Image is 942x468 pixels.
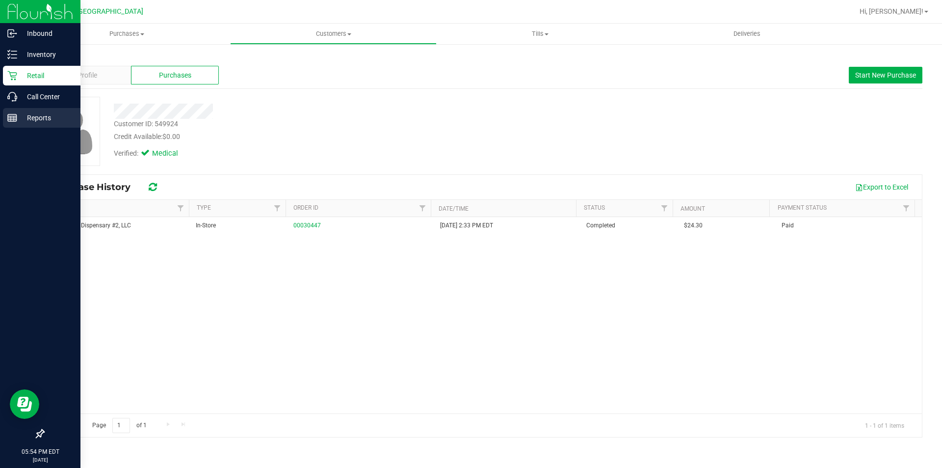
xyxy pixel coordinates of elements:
[162,133,180,140] span: $0.00
[84,418,155,433] span: Page of 1
[17,91,76,103] p: Call Center
[196,221,216,230] span: In-Store
[439,205,469,212] a: Date/Time
[57,7,143,16] span: GA2 - [GEOGRAPHIC_DATA]
[112,418,130,433] input: 1
[849,179,915,195] button: Export to Excel
[680,205,705,212] a: Amount
[173,200,189,217] a: Filter
[7,71,17,81] inline-svg: Retail
[17,70,76,82] p: Retail
[857,418,912,433] span: 1 - 1 of 1 items
[720,29,774,38] span: Deliveries
[644,24,850,44] a: Deliveries
[4,456,76,464] p: [DATE]
[114,119,178,129] div: Customer ID: 549924
[584,204,605,211] a: Status
[656,200,673,217] a: Filter
[17,28,76,39] p: Inbound
[7,28,17,38] inline-svg: Inbound
[782,221,794,230] span: Paid
[17,49,76,60] p: Inventory
[24,24,230,44] a: Purchases
[440,221,493,230] span: [DATE] 2:33 PM EDT
[684,221,703,230] span: $24.30
[855,71,916,79] span: Start New Purchase
[230,24,437,44] a: Customers
[437,24,643,44] a: Tills
[4,447,76,456] p: 05:54 PM EDT
[17,112,76,124] p: Reports
[7,113,17,123] inline-svg: Reports
[114,148,191,159] div: Verified:
[437,29,643,38] span: Tills
[586,221,615,230] span: Completed
[231,29,436,38] span: Customers
[114,132,546,142] div: Credit Available:
[415,200,431,217] a: Filter
[898,200,915,217] a: Filter
[152,148,191,159] span: Medical
[293,204,318,211] a: Order ID
[50,221,131,230] span: [US_STATE] Dispensary #2, LLC
[51,182,140,193] span: Purchase History
[293,222,321,229] a: 00030447
[7,50,17,59] inline-svg: Inventory
[269,200,286,217] a: Filter
[7,92,17,102] inline-svg: Call Center
[778,204,827,211] a: Payment Status
[197,204,211,211] a: Type
[849,67,922,83] button: Start New Purchase
[860,7,923,15] span: Hi, [PERSON_NAME]!
[10,389,39,419] iframe: Resource center
[24,29,230,38] span: Purchases
[78,70,97,81] span: Profile
[159,70,191,81] span: Purchases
